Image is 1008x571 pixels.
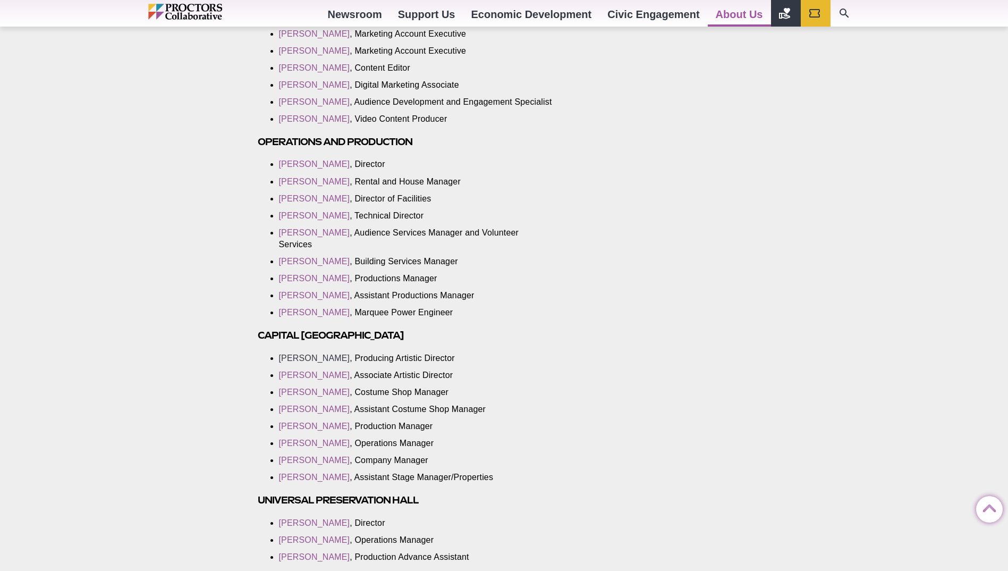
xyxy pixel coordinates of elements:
[279,159,350,169] a: [PERSON_NAME]
[279,113,554,125] li: , Video Content Producer
[279,194,350,203] a: [PERSON_NAME]
[279,97,350,106] a: [PERSON_NAME]
[279,227,554,250] li: , Audience Services Manager and Volunteer Services
[279,551,554,563] li: , Production Advance Assistant
[279,63,350,72] a: [PERSON_NAME]
[279,370,554,381] li: , Associate Artistic Director
[148,4,268,20] img: Proctors logo
[279,79,554,91] li: , Digital Marketing Associate
[279,422,350,431] a: [PERSON_NAME]
[258,494,570,506] h3: Universal Preservation Hall
[279,256,554,267] li: , Building Services Manager
[976,497,997,518] a: Back to Top
[279,535,350,544] a: [PERSON_NAME]
[279,404,554,415] li: , Assistant Costume Shop Manager
[279,405,350,414] a: [PERSON_NAME]
[279,307,554,318] li: , Marquee Power Engineer
[279,387,554,398] li: , Costume Shop Manager
[258,136,570,148] h3: Operations and Production
[279,210,554,222] li: , Technical Director
[279,29,350,38] a: [PERSON_NAME]
[279,518,350,527] a: [PERSON_NAME]
[279,308,350,317] a: [PERSON_NAME]
[279,421,554,432] li: , Production Manager
[279,534,554,546] li: , Operations Manager
[279,257,350,266] a: [PERSON_NAME]
[279,96,554,108] li: , Audience Development and Engagement Specialist
[279,388,350,397] a: [PERSON_NAME]
[279,273,554,284] li: , Productions Manager
[279,354,350,363] a: [PERSON_NAME]
[279,517,554,529] li: , Director
[279,211,350,220] a: [PERSON_NAME]
[279,80,350,89] a: [PERSON_NAME]
[279,371,350,380] a: [PERSON_NAME]
[279,352,554,364] li: , Producing Artistic Director
[279,439,350,448] a: [PERSON_NAME]
[279,28,554,40] li: , Marketing Account Executive
[279,291,350,300] a: [PERSON_NAME]
[279,46,350,55] a: [PERSON_NAME]
[279,456,350,465] a: [PERSON_NAME]
[279,176,554,188] li: , Rental and House Manager
[258,329,570,341] h3: Capital [GEOGRAPHIC_DATA]
[279,438,554,449] li: , Operations Manager
[279,62,554,74] li: , Content Editor
[279,45,554,57] li: , Marketing Account Executive
[279,473,350,482] a: [PERSON_NAME]
[279,274,350,283] a: [PERSON_NAME]
[279,455,554,466] li: , Company Manager
[279,472,554,483] li: , Assistant Stage Manager/Properties
[279,177,350,186] a: [PERSON_NAME]
[279,552,350,561] a: [PERSON_NAME]
[279,158,554,170] li: , Director
[279,290,554,301] li: , Assistant Productions Manager
[279,193,554,205] li: , Director of Facilities
[279,228,350,237] a: [PERSON_NAME]
[279,114,350,123] a: [PERSON_NAME]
